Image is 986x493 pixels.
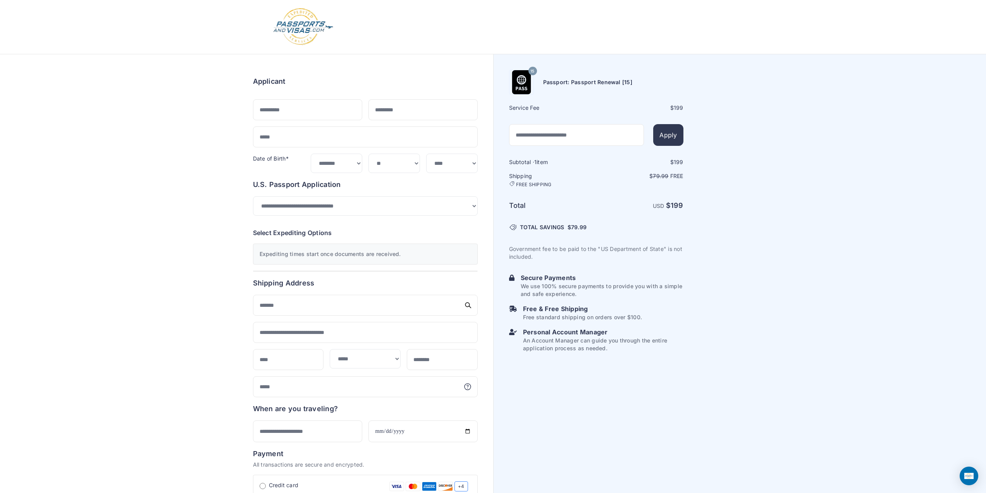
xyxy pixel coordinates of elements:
h6: Personal Account Manager [523,327,683,337]
h6: U.S. Passport Application [253,179,478,190]
label: Date of Birth* [253,155,289,162]
h6: Service Fee [509,104,595,112]
span: 199 [674,104,683,111]
span: 199 [671,201,683,209]
span: 1 [534,159,537,165]
svg: More information [464,383,471,391]
p: Government fee to be paid to the "US Department of State" is not included. [509,245,683,261]
h6: Select Expediting Options [253,228,478,237]
span: FREE SHIPPING [516,182,552,188]
span: Free [670,173,683,179]
strong: $ [666,201,683,209]
h6: Shipping [509,172,595,188]
div: $ [597,158,683,166]
h6: Payment [253,448,478,459]
p: All transactions are secure and encrypted. [253,461,478,469]
span: $ [568,223,587,231]
h6: Applicant [253,76,286,87]
img: Logo [272,8,334,46]
img: Discover [438,481,453,491]
span: 15 [530,66,534,76]
h6: Shipping Address [253,278,478,289]
p: $ [597,172,683,180]
span: 79.99 [571,224,587,230]
img: Visa Card [389,481,404,491]
button: Apply [653,124,683,146]
h6: Secure Payments [521,273,683,282]
div: $ [597,104,683,112]
span: +4 [454,481,468,491]
div: Open Intercom Messenger [960,467,978,485]
div: Expediting times start once documents are received. [253,244,478,265]
img: Product Name [509,70,533,94]
p: Free standard shipping on orders over $100. [523,313,642,321]
span: 79.99 [653,173,668,179]
h6: Subtotal · item [509,158,595,166]
img: Mastercard [406,481,420,491]
p: An Account Manager can guide you through the entire application process as needed. [523,337,683,352]
span: 199 [674,159,683,165]
h6: Total [509,200,595,211]
h6: Free & Free Shipping [523,304,642,313]
span: Credit card [269,481,299,489]
h6: When are you traveling? [253,403,338,414]
span: TOTAL SAVINGS [520,223,564,231]
img: Amex [422,481,437,491]
h6: Passport: Passport Renewal [15] [543,78,632,86]
p: We use 100% secure payments to provide you with a simple and safe experience. [521,282,683,298]
span: USD [653,202,664,209]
